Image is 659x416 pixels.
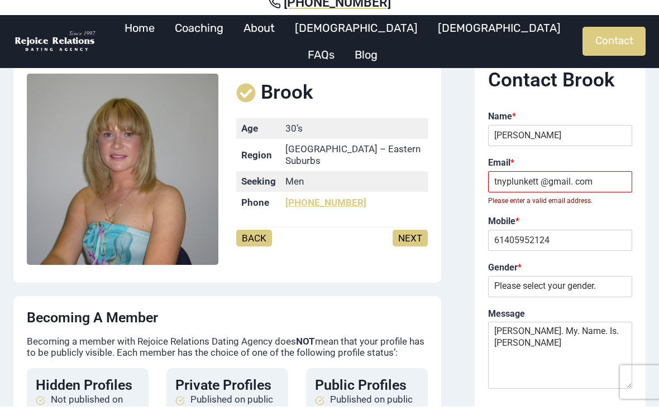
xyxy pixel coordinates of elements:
[488,225,632,237] label: Mobile
[103,24,582,78] nav: Primary Navigation
[345,51,388,78] a: Blog
[488,78,632,101] h2: Contact Brook
[36,386,140,403] h4: Hidden Profiles
[488,239,632,260] input: Mobile
[241,206,269,217] strong: Phone
[280,181,428,201] td: Men
[296,345,315,356] strong: NOT
[27,319,428,336] h4: Becoming a Member
[236,239,272,256] a: BACK
[488,206,632,214] label: Please enter a valid email address.
[13,4,646,20] a: [PHONE_NUMBER]
[280,148,428,181] td: [GEOGRAPHIC_DATA] – Eastern Suburbs
[285,206,366,217] a: [PHONE_NUMBER]
[298,51,345,78] a: FAQs
[488,167,632,178] label: Email
[284,4,391,20] span: [PHONE_NUMBER]
[165,24,233,51] a: Coaching
[582,36,646,65] a: Contact
[241,159,272,170] strong: Region
[261,90,313,114] span: Brook
[241,132,258,143] strong: Age
[175,386,279,403] h4: Private Profiles
[285,24,428,51] a: [DEMOGRAPHIC_DATA]
[114,24,165,51] a: Home
[13,40,97,62] img: Rejoice Relations
[315,386,419,403] h4: Public Profiles
[488,120,632,132] label: Name
[393,239,428,256] a: NEXT
[428,24,571,51] a: [DEMOGRAPHIC_DATA]
[280,128,428,148] td: 30’s
[27,345,428,368] p: Becoming a member with Rejoice Relations Dating Agency does mean that your profile has to be publ...
[233,24,285,51] a: About
[241,185,276,196] strong: Seeking
[488,272,632,283] label: Gender
[488,318,632,330] label: Message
